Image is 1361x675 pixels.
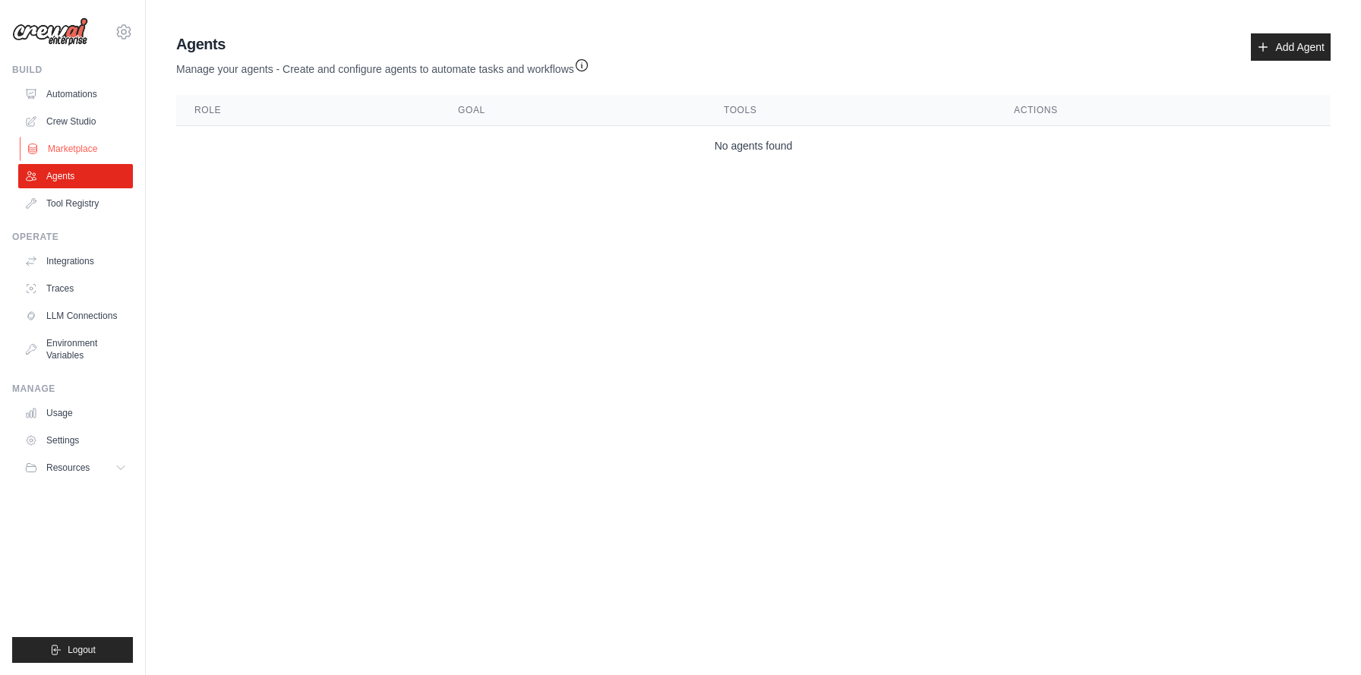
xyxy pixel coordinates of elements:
[18,164,133,188] a: Agents
[996,95,1331,126] th: Actions
[18,428,133,453] a: Settings
[12,64,133,76] div: Build
[18,191,133,216] a: Tool Registry
[18,82,133,106] a: Automations
[68,644,96,656] span: Logout
[18,456,133,480] button: Resources
[176,33,589,55] h2: Agents
[18,304,133,328] a: LLM Connections
[18,401,133,425] a: Usage
[12,637,133,663] button: Logout
[176,55,589,77] p: Manage your agents - Create and configure agents to automate tasks and workflows
[18,331,133,367] a: Environment Variables
[706,95,996,126] th: Tools
[12,17,88,46] img: Logo
[18,109,133,134] a: Crew Studio
[18,276,133,301] a: Traces
[1251,33,1331,61] a: Add Agent
[12,383,133,395] div: Manage
[440,95,706,126] th: Goal
[176,95,440,126] th: Role
[18,249,133,273] a: Integrations
[46,462,90,474] span: Resources
[20,137,134,161] a: Marketplace
[12,231,133,243] div: Operate
[176,126,1331,166] td: No agents found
